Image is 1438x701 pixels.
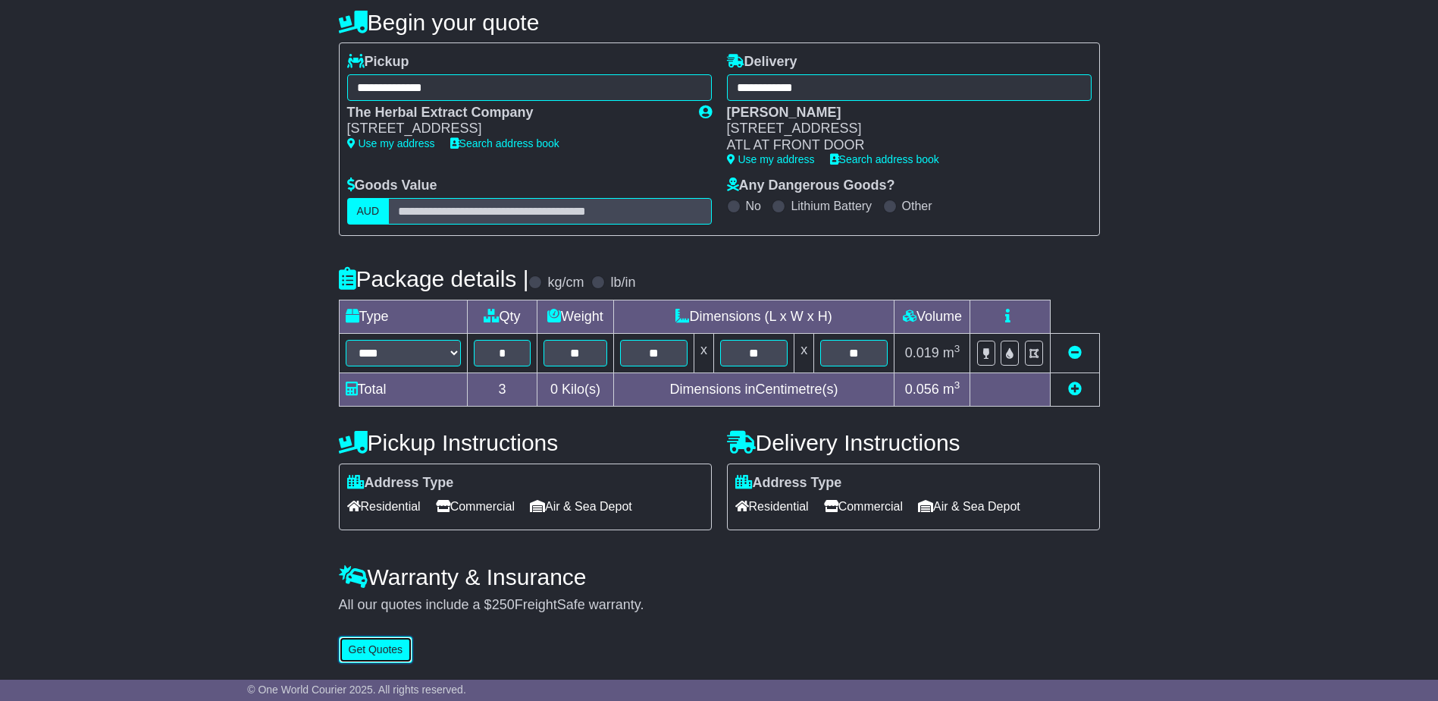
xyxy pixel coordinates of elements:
span: Air & Sea Depot [530,495,632,518]
a: Search address book [830,153,939,165]
a: Add new item [1068,382,1082,397]
h4: Package details | [339,266,529,291]
a: Search address book [450,137,559,149]
td: Total [339,373,467,406]
span: Commercial [824,495,903,518]
h4: Delivery Instructions [727,430,1100,455]
td: Type [339,300,467,333]
label: Delivery [727,54,797,71]
label: Pickup [347,54,409,71]
label: Other [902,199,932,213]
label: Goods Value [347,178,437,194]
div: ATL AT FRONT DOOR [727,137,1076,154]
h4: Warranty & Insurance [339,564,1100,589]
sup: 3 [954,343,960,354]
h4: Begin your quote [339,10,1100,35]
sup: 3 [954,379,960,391]
span: 0.019 [905,345,939,360]
label: Address Type [735,475,842,492]
div: [STREET_ADDRESS] [347,121,684,137]
div: [PERSON_NAME] [727,105,1076,121]
label: No [746,199,761,213]
span: Residential [735,495,809,518]
td: Dimensions (L x W x H) [613,300,894,333]
td: Dimensions in Centimetre(s) [613,373,894,406]
span: 0.056 [905,382,939,397]
a: Remove this item [1068,345,1082,360]
td: Qty [467,300,537,333]
h4: Pickup Instructions [339,430,712,455]
span: Commercial [436,495,515,518]
label: Any Dangerous Goods? [727,178,895,194]
label: lb/in [610,275,635,291]
span: m [943,345,960,360]
span: Air & Sea Depot [918,495,1020,518]
span: m [943,382,960,397]
span: 250 [492,597,515,612]
a: Use my address [727,153,815,165]
td: 3 [467,373,537,406]
div: The Herbal Extract Company [347,105,684,121]
td: Volume [894,300,970,333]
label: AUD [347,198,390,225]
label: Lithium Battery [791,199,872,213]
td: Kilo(s) [537,373,614,406]
div: All our quotes include a $ FreightSafe warranty. [339,597,1100,614]
label: kg/cm [547,275,584,291]
div: [STREET_ADDRESS] [727,121,1076,137]
span: 0 [550,382,558,397]
label: Address Type [347,475,454,492]
td: Weight [537,300,614,333]
a: Use my address [347,137,435,149]
button: Get Quotes [339,637,413,663]
td: x [694,333,713,373]
span: © One World Courier 2025. All rights reserved. [247,684,466,696]
span: Residential [347,495,421,518]
td: x [794,333,814,373]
